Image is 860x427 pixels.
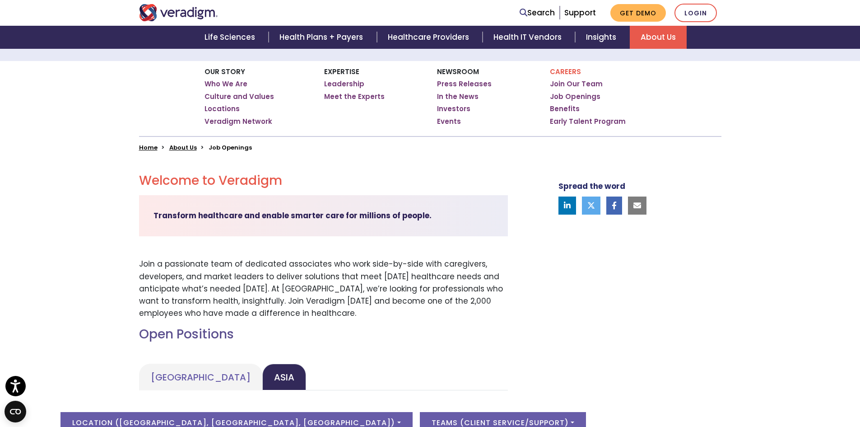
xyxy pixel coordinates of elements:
a: About Us [630,26,687,49]
p: Join a passionate team of dedicated associates who work side-by-side with caregivers, developers,... [139,258,508,319]
img: Veradigm logo [139,4,218,21]
a: Benefits [550,104,580,113]
a: [GEOGRAPHIC_DATA] [139,364,262,390]
h2: Open Positions [139,327,508,342]
a: Insights [575,26,630,49]
a: Healthcare Providers [377,26,483,49]
a: Events [437,117,461,126]
a: Locations [205,104,240,113]
a: Early Talent Program [550,117,626,126]
a: Investors [437,104,470,113]
button: Open CMP widget [5,401,26,422]
a: Press Releases [437,80,492,89]
a: Search [520,7,555,19]
a: Join Our Team [550,80,603,89]
a: Meet the Experts [324,92,385,101]
a: In the News [437,92,479,101]
a: Veradigm Network [205,117,272,126]
a: Who We Are [205,80,247,89]
a: Culture and Values [205,92,274,101]
a: Home [139,143,158,152]
a: About Us [169,143,197,152]
a: Support [564,7,596,18]
a: Login [674,4,717,22]
a: Get Demo [610,4,666,22]
a: Asia [262,364,306,390]
a: Leadership [324,80,364,89]
a: Health Plans + Payers [269,26,377,49]
a: Health IT Vendors [483,26,575,49]
strong: Transform healthcare and enable smarter care for millions of people. [153,210,432,221]
strong: Spread the word [558,181,625,192]
a: Job Openings [550,92,600,101]
h2: Welcome to Veradigm [139,173,508,188]
a: Life Sciences [194,26,269,49]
